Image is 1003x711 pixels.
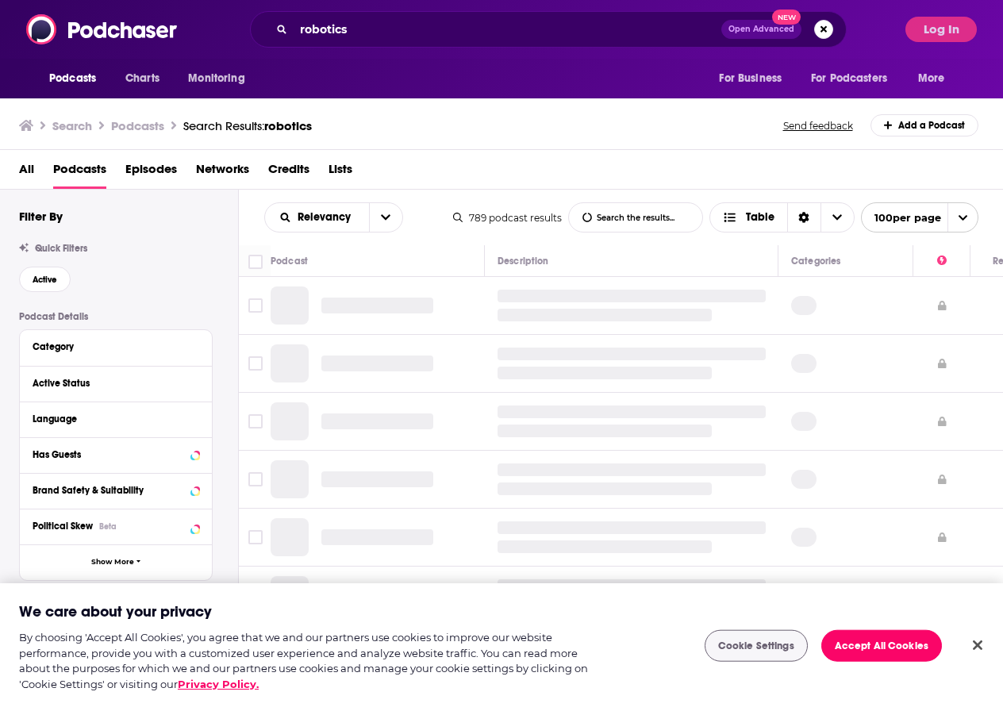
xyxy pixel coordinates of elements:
[248,414,263,429] span: Toggle select row
[298,212,356,223] span: Relevancy
[33,444,199,464] button: Has Guests
[248,530,263,544] span: Toggle select row
[111,118,164,133] h3: Podcasts
[33,516,199,536] button: Political SkewBeta
[801,63,910,94] button: open menu
[248,472,263,486] span: Toggle select row
[268,156,309,189] a: Credits
[719,67,782,90] span: For Business
[862,206,941,230] span: 100 per page
[453,212,562,224] div: 789 podcast results
[870,114,979,136] a: Add a Podcast
[271,252,308,271] div: Podcast
[861,202,978,233] button: open menu
[778,119,858,133] button: Send feedback
[188,67,244,90] span: Monitoring
[19,156,34,189] a: All
[721,20,801,39] button: Open AdvancedNew
[708,63,801,94] button: open menu
[33,480,199,500] button: Brand Safety & Suitability
[960,628,995,663] button: Close
[918,67,945,90] span: More
[33,275,57,284] span: Active
[19,267,71,292] button: Active
[33,336,199,356] button: Category
[91,558,134,567] span: Show More
[265,212,369,223] button: open menu
[791,252,840,271] div: Categories
[20,544,212,580] button: Show More
[329,156,352,189] a: Lists
[183,118,312,133] div: Search Results:
[746,212,774,223] span: Table
[35,243,87,254] span: Quick Filters
[53,156,106,189] a: Podcasts
[52,118,92,133] h3: Search
[26,14,179,44] img: Podchaser - Follow, Share and Rate Podcasts
[264,202,403,233] h2: Choose List sort
[905,17,977,42] button: Log In
[183,118,312,133] a: Search Results:robotics
[907,63,965,94] button: open menu
[498,252,548,271] div: Description
[705,630,808,662] button: Cookie Settings
[19,630,601,692] div: By choosing 'Accept All Cookies', you agree that we and our partners use cookies to improve our w...
[33,521,93,532] span: Political Skew
[125,67,159,90] span: Charts
[38,63,117,94] button: open menu
[369,203,402,232] button: open menu
[19,311,213,322] p: Podcast Details
[294,17,721,42] input: Search podcasts, credits, & more...
[811,67,887,90] span: For Podcasters
[49,67,96,90] span: Podcasts
[178,677,259,690] a: More information about your privacy, opens in a new tab
[250,11,847,48] div: Search podcasts, credits, & more...
[33,485,186,496] div: Brand Safety & Suitability
[821,630,942,662] button: Accept All Cookies
[787,203,820,232] div: Sort Direction
[33,341,189,352] div: Category
[937,252,947,271] div: Power Score
[19,209,63,224] h2: Filter By
[115,63,169,94] a: Charts
[709,202,855,233] button: Choose View
[248,356,263,371] span: Toggle select row
[99,521,117,532] div: Beta
[33,378,189,389] div: Active Status
[177,63,265,94] button: open menu
[19,602,212,622] h2: We care about your privacy
[772,10,801,25] span: New
[125,156,177,189] a: Episodes
[264,118,312,133] span: robotics
[33,409,199,429] button: Language
[248,298,263,313] span: Toggle select row
[33,413,189,425] div: Language
[33,373,199,393] button: Active Status
[196,156,249,189] a: Networks
[728,25,794,33] span: Open Advanced
[33,449,186,460] div: Has Guests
